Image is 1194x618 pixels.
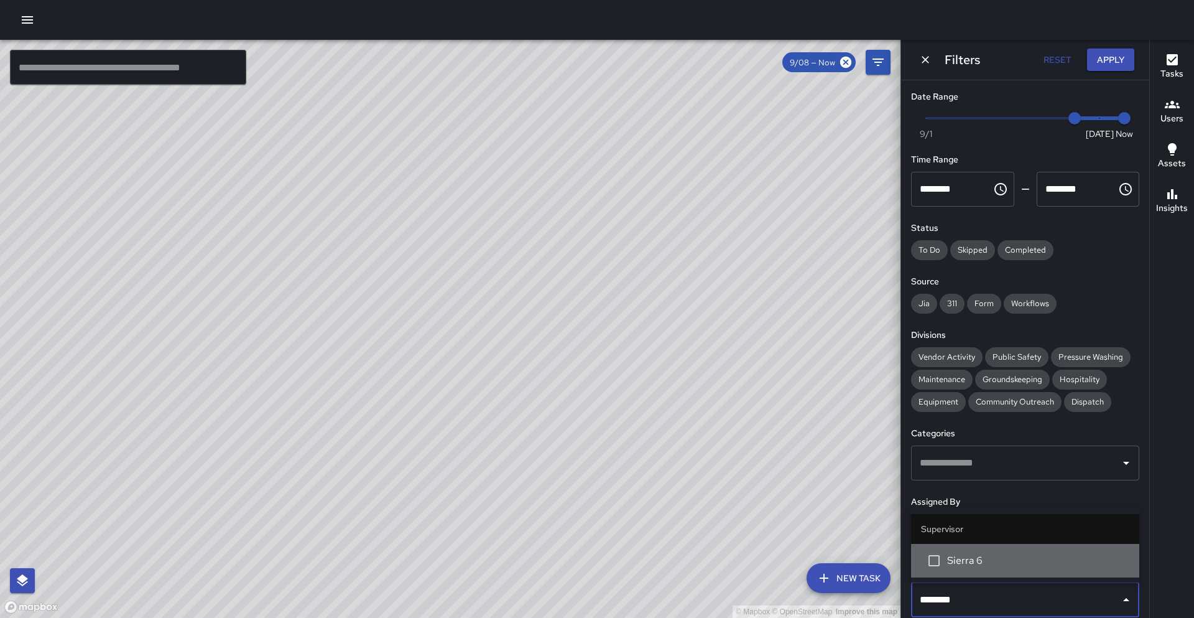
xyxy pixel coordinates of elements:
div: Workflows [1004,294,1057,314]
div: Hospitality [1052,370,1107,390]
span: Hospitality [1052,374,1107,385]
div: Equipment [911,392,966,412]
span: Jia [911,298,937,309]
span: Pressure Washing [1051,352,1131,362]
button: Reset [1037,49,1077,72]
span: 9/08 — Now [782,57,843,68]
span: 311 [940,298,965,309]
div: Groundskeeping [975,370,1050,390]
h6: Time Range [911,153,1139,167]
button: Filters [866,50,891,75]
button: Tasks [1150,45,1194,90]
div: Skipped [950,240,995,260]
div: Form [967,294,1001,314]
span: Now [1116,128,1133,140]
span: Completed [997,245,1053,255]
button: Users [1150,90,1194,134]
span: Dispatch [1064,396,1111,407]
button: Choose time, selected time is 11:59 PM [1113,177,1138,202]
span: Form [967,298,1001,309]
h6: Insights [1156,202,1188,215]
div: Completed [997,240,1053,260]
button: Dismiss [916,50,935,69]
button: New Task [807,563,891,593]
span: Community Outreach [968,396,1062,407]
span: To Do [911,245,948,255]
div: To Do [911,240,948,260]
div: Maintenance [911,370,973,390]
div: 311 [940,294,965,314]
span: Groundskeeping [975,374,1050,385]
h6: Assets [1158,157,1186,171]
span: Equipment [911,396,966,407]
button: Close [1118,591,1135,609]
span: Vendor Activity [911,352,983,362]
span: [DATE] [1086,128,1114,140]
button: Assets [1150,134,1194,179]
span: Public Safety [985,352,1048,362]
h6: Date Range [911,90,1139,104]
span: Workflows [1004,298,1057,309]
div: Public Safety [985,347,1048,367]
div: 9/08 — Now [782,52,856,72]
h6: Assigned By [911,495,1139,509]
div: Vendor Activity [911,347,983,367]
button: Apply [1087,49,1134,72]
div: Pressure Washing [1051,347,1131,367]
div: Community Outreach [968,392,1062,412]
span: Maintenance [911,374,973,385]
li: Supervisor [911,514,1139,544]
h6: Source [911,275,1139,289]
button: Choose time, selected time is 12:00 AM [988,177,1013,202]
div: Jia [911,294,937,314]
h6: Users [1160,112,1183,126]
h6: Filters [945,50,980,70]
h6: Status [911,222,1139,235]
span: 9/1 [920,128,932,140]
span: Skipped [950,245,995,255]
h6: Categories [911,427,1139,441]
h6: Tasks [1160,67,1183,81]
button: Open [1118,454,1135,472]
button: Insights [1150,179,1194,224]
h6: Divisions [911,329,1139,342]
div: Dispatch [1064,392,1111,412]
span: Sierra 6 [947,553,1129,568]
